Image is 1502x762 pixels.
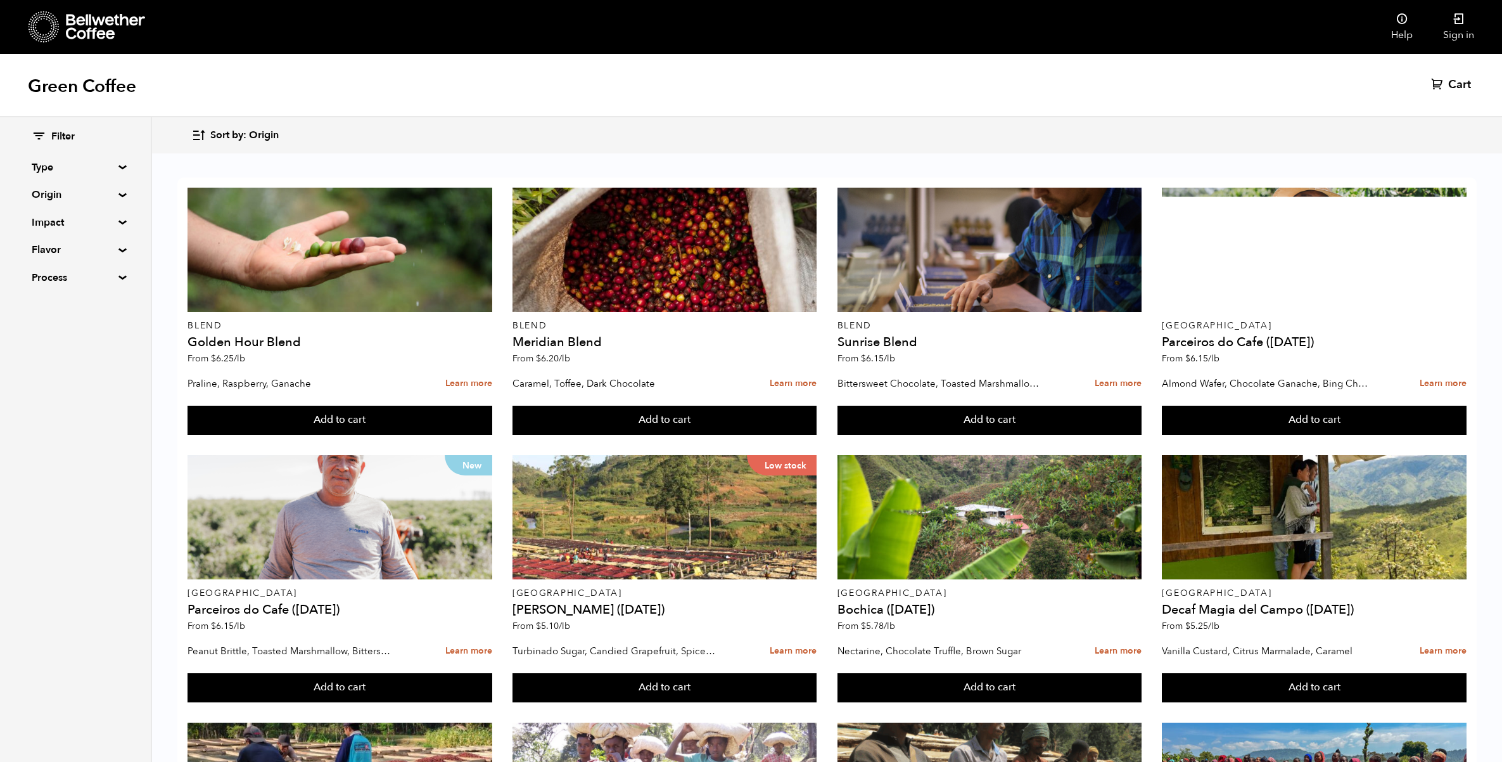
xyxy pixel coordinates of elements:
[188,642,395,661] p: Peanut Brittle, Toasted Marshmallow, Bittersweet Chocolate
[32,160,119,175] summary: Type
[1095,638,1142,665] a: Learn more
[536,352,570,365] bdi: 6.20
[512,604,817,616] h4: [PERSON_NAME] ([DATE])
[1162,374,1369,393] p: Almond Wafer, Chocolate Ganache, Bing Cherry
[512,321,817,330] p: Blend
[188,589,492,598] p: [GEOGRAPHIC_DATA]
[837,374,1045,393] p: Bittersweet Chocolate, Toasted Marshmallow, Candied Orange, Praline
[512,673,817,702] button: Add to cart
[747,455,817,475] p: Low stock
[51,130,75,144] span: Filter
[884,620,895,632] span: /lb
[188,673,492,702] button: Add to cart
[210,129,279,143] span: Sort by: Origin
[536,620,570,632] bdi: 5.10
[188,604,492,616] h4: Parceiros do Cafe ([DATE])
[536,620,541,632] span: $
[559,620,570,632] span: /lb
[1185,352,1219,365] bdi: 6.15
[770,638,817,665] a: Learn more
[861,620,866,632] span: $
[191,120,279,150] button: Sort by: Origin
[837,406,1142,435] button: Add to cart
[188,321,492,330] p: Blend
[837,604,1142,616] h4: Bochica ([DATE])
[1208,620,1219,632] span: /lb
[1420,370,1467,397] a: Learn more
[1162,642,1369,661] p: Vanilla Custard, Citrus Marmalade, Caramel
[1185,620,1190,632] span: $
[512,642,720,661] p: Turbinado Sugar, Candied Grapefruit, Spiced Plum
[234,352,245,365] span: /lb
[1162,336,1466,349] h4: Parceiros do Cafe ([DATE])
[884,352,895,365] span: /lb
[861,620,895,632] bdi: 5.78
[512,406,817,435] button: Add to cart
[1208,352,1219,365] span: /lb
[188,336,492,349] h4: Golden Hour Blend
[1162,406,1466,435] button: Add to cart
[770,370,817,397] a: Learn more
[837,620,895,632] span: From
[837,642,1045,661] p: Nectarine, Chocolate Truffle, Brown Sugar
[1162,604,1466,616] h4: Decaf Magia del Campo ([DATE])
[32,187,119,202] summary: Origin
[1095,370,1142,397] a: Learn more
[837,589,1142,598] p: [GEOGRAPHIC_DATA]
[512,352,570,365] span: From
[512,589,817,598] p: [GEOGRAPHIC_DATA]
[1185,620,1219,632] bdi: 5.25
[32,242,119,257] summary: Flavor
[1162,589,1466,598] p: [GEOGRAPHIC_DATA]
[861,352,866,365] span: $
[1162,673,1466,702] button: Add to cart
[211,352,216,365] span: $
[1162,321,1466,330] p: [GEOGRAPHIC_DATA]
[536,352,541,365] span: $
[861,352,895,365] bdi: 6.15
[445,370,492,397] a: Learn more
[188,455,492,579] a: New
[837,321,1142,330] p: Blend
[512,620,570,632] span: From
[1420,638,1467,665] a: Learn more
[32,270,119,285] summary: Process
[211,352,245,365] bdi: 6.25
[512,374,720,393] p: Caramel, Toffee, Dark Chocolate
[837,673,1142,702] button: Add to cart
[188,352,245,365] span: From
[1185,352,1190,365] span: $
[445,455,492,475] p: New
[188,620,245,632] span: From
[512,336,817,349] h4: Meridian Blend
[234,620,245,632] span: /lb
[211,620,216,632] span: $
[1431,77,1474,93] a: Cart
[1162,620,1219,632] span: From
[837,336,1142,349] h4: Sunrise Blend
[445,638,492,665] a: Learn more
[512,455,817,579] a: Low stock
[32,215,119,230] summary: Impact
[188,374,395,393] p: Praline, Raspberry, Ganache
[559,352,570,365] span: /lb
[1162,352,1219,365] span: From
[188,406,492,435] button: Add to cart
[211,620,245,632] bdi: 6.15
[28,75,136,98] h1: Green Coffee
[837,352,895,365] span: From
[1448,77,1471,93] span: Cart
